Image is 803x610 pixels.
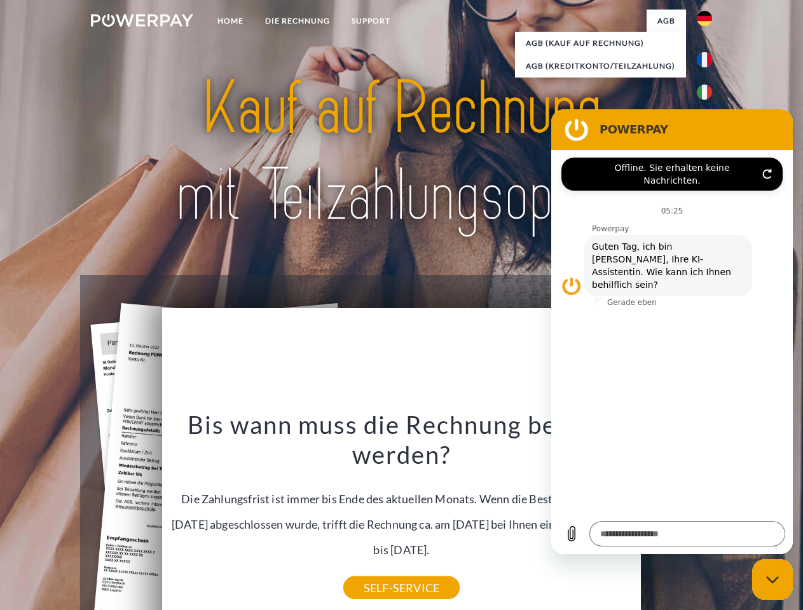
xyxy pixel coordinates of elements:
a: SUPPORT [341,10,401,32]
a: SELF-SERVICE [343,576,460,599]
a: Home [207,10,254,32]
img: logo-powerpay-white.svg [91,14,193,27]
a: agb [647,10,686,32]
a: AGB (Kauf auf Rechnung) [515,32,686,55]
a: DIE RECHNUNG [254,10,341,32]
iframe: Messaging-Fenster [551,109,793,554]
img: title-powerpay_de.svg [121,61,682,243]
h3: Bis wann muss die Rechnung bezahlt werden? [170,409,634,470]
a: AGB (Kreditkonto/Teilzahlung) [515,55,686,78]
img: it [697,85,712,100]
iframe: Schaltfläche zum Öffnen des Messaging-Fensters; Konversation läuft [752,559,793,600]
img: fr [697,52,712,67]
img: de [697,11,712,26]
div: Die Zahlungsfrist ist immer bis Ende des aktuellen Monats. Wenn die Bestellung z.B. am [DATE] abg... [170,409,634,588]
